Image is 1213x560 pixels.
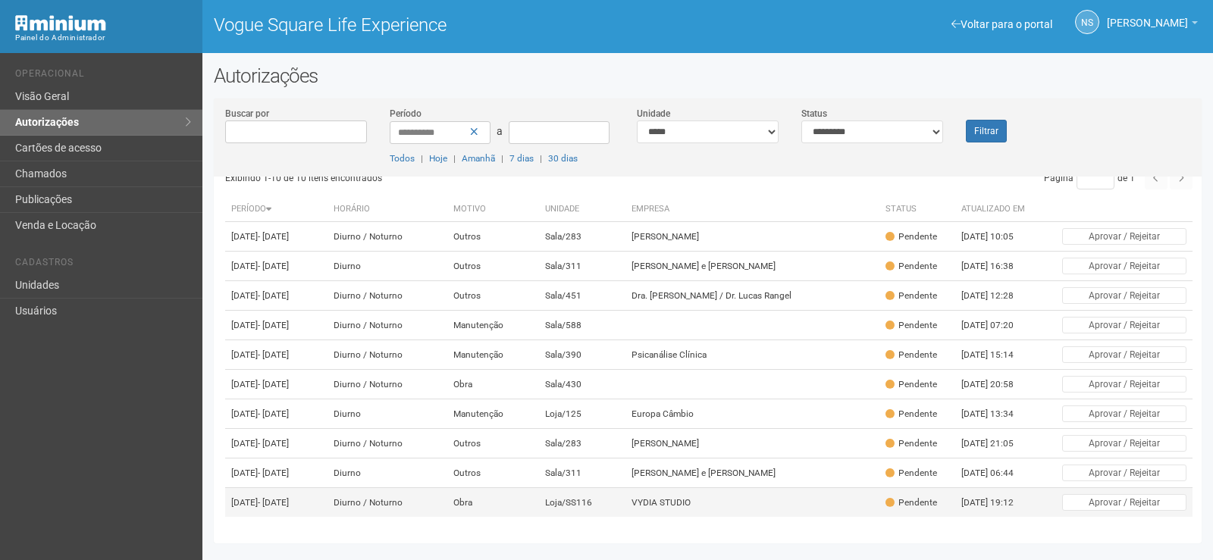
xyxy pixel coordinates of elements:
[328,399,447,429] td: Diurno
[447,458,539,488] td: Outros
[501,153,503,164] span: |
[225,252,328,281] td: [DATE]
[15,31,191,45] div: Painel do Administrador
[225,167,710,189] div: Exibindo 1-10 de 10 itens encontrados
[447,252,539,281] td: Outros
[625,458,879,488] td: [PERSON_NAME] e [PERSON_NAME]
[328,458,447,488] td: Diurno
[955,429,1039,458] td: [DATE] 21:05
[328,488,447,518] td: Diurno / Noturno
[225,488,328,518] td: [DATE]
[328,222,447,252] td: Diurno / Noturno
[15,15,106,31] img: Minium
[539,340,626,370] td: Sala/390
[885,289,937,302] div: Pendente
[390,107,422,120] label: Período
[509,153,534,164] a: 7 dias
[885,408,937,421] div: Pendente
[225,311,328,340] td: [DATE]
[539,197,626,222] th: Unidade
[625,340,879,370] td: Psicanálise Clínica
[955,370,1039,399] td: [DATE] 20:58
[955,458,1039,488] td: [DATE] 06:44
[447,281,539,311] td: Outros
[258,231,289,242] span: - [DATE]
[539,252,626,281] td: Sala/311
[955,222,1039,252] td: [DATE] 10:05
[1062,465,1186,481] button: Aprovar / Rejeitar
[497,125,503,137] span: a
[258,468,289,478] span: - [DATE]
[1062,405,1186,422] button: Aprovar / Rejeitar
[539,311,626,340] td: Sala/588
[214,15,697,35] h1: Vogue Square Life Experience
[225,399,328,429] td: [DATE]
[951,18,1052,30] a: Voltar para o portal
[885,349,937,361] div: Pendente
[539,370,626,399] td: Sala/430
[225,197,328,222] th: Período
[447,429,539,458] td: Outros
[258,497,289,508] span: - [DATE]
[447,488,539,518] td: Obra
[955,488,1039,518] td: [DATE] 19:12
[447,222,539,252] td: Outros
[625,281,879,311] td: Dra. [PERSON_NAME] / Dr. Lucas Rangel
[548,153,578,164] a: 30 dias
[885,496,937,509] div: Pendente
[225,340,328,370] td: [DATE]
[328,281,447,311] td: Diurno / Noturno
[625,429,879,458] td: [PERSON_NAME]
[625,222,879,252] td: [PERSON_NAME]
[258,408,289,419] span: - [DATE]
[214,64,1202,87] h2: Autorizações
[462,153,495,164] a: Amanhã
[225,222,328,252] td: [DATE]
[955,311,1039,340] td: [DATE] 07:20
[390,153,415,164] a: Todos
[328,370,447,399] td: Diurno / Noturno
[539,281,626,311] td: Sala/451
[966,120,1007,142] button: Filtrar
[885,230,937,243] div: Pendente
[447,340,539,370] td: Manutenção
[453,153,456,164] span: |
[258,261,289,271] span: - [DATE]
[225,370,328,399] td: [DATE]
[539,488,626,518] td: Loja/SS116
[955,197,1039,222] th: Atualizado em
[1062,346,1186,363] button: Aprovar / Rejeitar
[955,340,1039,370] td: [DATE] 15:14
[328,252,447,281] td: Diurno
[328,429,447,458] td: Diurno / Noturno
[258,290,289,301] span: - [DATE]
[955,252,1039,281] td: [DATE] 16:38
[625,488,879,518] td: VYDIA STUDIO
[625,252,879,281] td: [PERSON_NAME] e [PERSON_NAME]
[637,107,670,120] label: Unidade
[429,153,447,164] a: Hoje
[447,311,539,340] td: Manutenção
[1107,19,1198,31] a: [PERSON_NAME]
[885,467,937,480] div: Pendente
[225,429,328,458] td: [DATE]
[539,429,626,458] td: Sala/283
[225,107,269,120] label: Buscar por
[879,197,955,222] th: Status
[328,197,447,222] th: Horário
[447,399,539,429] td: Manutenção
[447,370,539,399] td: Obra
[328,311,447,340] td: Diurno / Noturno
[328,340,447,370] td: Diurno / Noturno
[1062,258,1186,274] button: Aprovar / Rejeitar
[540,153,542,164] span: |
[885,319,937,332] div: Pendente
[1062,376,1186,393] button: Aprovar / Rejeitar
[625,197,879,222] th: Empresa
[885,378,937,391] div: Pendente
[539,399,626,429] td: Loja/125
[539,458,626,488] td: Sala/311
[1062,494,1186,511] button: Aprovar / Rejeitar
[258,320,289,330] span: - [DATE]
[1044,173,1135,183] span: Página de 1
